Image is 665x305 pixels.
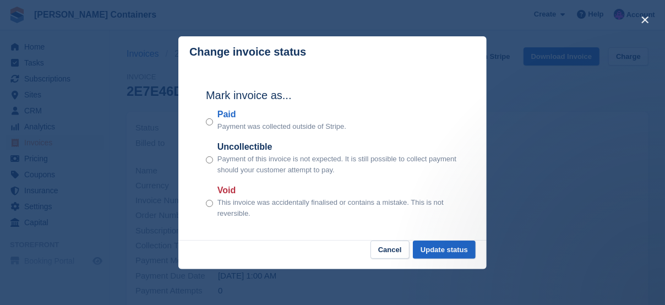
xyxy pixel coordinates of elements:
label: Void [217,184,459,197]
p: This invoice was accidentally finalised or contains a mistake. This is not reversible. [217,197,459,219]
label: Uncollectible [217,140,459,154]
p: Payment was collected outside of Stripe. [217,121,346,132]
h2: Mark invoice as... [206,87,459,104]
button: Cancel [370,241,410,259]
button: close [636,11,654,29]
button: Update status [413,241,476,259]
p: Change invoice status [189,46,306,58]
label: Paid [217,108,346,121]
p: Payment of this invoice is not expected. It is still possible to collect payment should your cust... [217,154,459,175]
